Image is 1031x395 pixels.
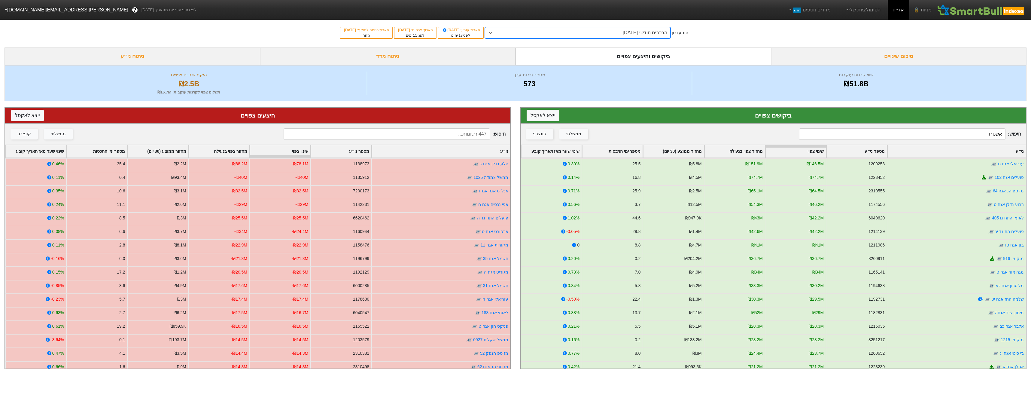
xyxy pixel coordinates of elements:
[231,242,247,248] div: -₪22.9M
[231,269,247,275] div: -₪20.5M
[231,215,247,221] div: -₪25.5M
[52,215,64,221] div: 0.22%
[748,228,763,235] div: ₪42.6M
[988,310,994,316] img: tase link
[231,283,247,289] div: -₪17.6M
[994,202,1024,207] a: רבוע נדלן אגח ט
[466,337,472,343] img: tase link
[887,145,1026,158] div: Toggle SortBy
[52,350,64,357] div: 0.47%
[344,28,357,32] span: [DATE]
[292,337,308,343] div: -₪14.5M
[568,269,579,275] div: 0.73%
[284,128,506,140] span: חיפוש :
[52,323,64,329] div: 0.61%
[174,269,186,275] div: ₪1.2M
[51,256,64,262] div: -0.16%
[17,131,31,137] div: קונצרני
[51,296,64,302] div: -0.23%
[473,175,508,180] a: ממשל צמודה 1025
[398,28,411,32] span: [DATE]
[989,283,995,289] img: tase link
[189,145,249,158] div: Toggle SortBy
[292,269,308,275] div: -₪20.5M
[635,337,640,343] div: 0.2
[119,174,125,181] div: 0.4
[1003,256,1024,261] a: מ.ק.מ. 916
[582,145,643,158] div: Toggle SortBy
[479,324,508,329] a: פניקס הון אגח ט
[353,350,369,357] div: 2310381
[11,129,38,139] button: קונצרני
[748,323,763,329] div: ₪28.3M
[473,351,479,357] img: tase link
[632,296,640,302] div: 22.4
[482,297,508,302] a: עזריאלי אגח ח
[473,161,479,167] img: tase link
[52,188,64,194] div: 0.35%
[793,8,801,13] span: חדש
[748,174,763,181] div: ₪74.7M
[292,215,308,221] div: -₪25.5M
[483,256,508,261] a: חשמל אגח 35
[993,323,999,329] img: tase link
[1003,364,1024,369] a: אג'לן אגח א
[748,337,763,343] div: ₪28.2M
[936,4,1026,16] img: SmartBull
[991,161,997,167] img: tase link
[527,111,1020,120] div: ביקושים צפויים
[1000,324,1024,329] a: אלבר אגח כב
[809,283,824,289] div: ₪30.2M
[689,296,702,302] div: ₪1.3M
[473,337,508,342] a: ממשל שקלית 0927
[687,201,702,208] div: ₪12.5M
[117,201,125,208] div: 11.1
[119,310,125,316] div: 2.7
[475,310,481,316] img: tase link
[353,228,369,235] div: 1160944
[748,256,763,262] div: ₪36.7M
[475,229,481,235] img: tase link
[868,188,885,194] div: 2310555
[292,242,308,248] div: -₪22.9M
[119,350,125,357] div: 4.1
[250,145,310,158] div: Toggle SortBy
[470,364,476,370] img: tase link
[568,174,579,181] div: 0.14%
[234,201,247,208] div: -₪29M
[292,323,308,329] div: -₪16.5M
[353,174,369,181] div: 1135912
[372,145,510,158] div: Toggle SortBy
[809,337,824,343] div: ₪28.2M
[868,215,885,221] div: 6040620
[812,310,824,316] div: ₪29M
[689,323,702,329] div: ₪5.1M
[704,145,765,158] div: Toggle SortBy
[353,296,369,302] div: 1178680
[471,202,477,208] img: tase link
[566,296,579,302] div: -0.50%
[785,4,833,16] a: מדדים נוספיםחדש
[128,145,188,158] div: Toggle SortBy
[292,188,308,194] div: -₪32.5M
[119,242,125,248] div: 2.8
[809,174,824,181] div: ₪74.7M
[993,351,999,357] img: tase link
[482,229,508,234] a: ארפורט אגח ט
[292,296,308,302] div: -₪17.4M
[689,228,702,235] div: ₪1.4M
[745,161,762,167] div: ₪151.9M
[521,145,582,158] div: Toggle SortBy
[751,269,763,275] div: ₪34M
[635,323,640,329] div: 5.5
[119,256,125,262] div: 6.0
[765,145,826,158] div: Toggle SortBy
[413,33,417,38] span: 11
[133,6,136,14] span: ?
[748,283,763,289] div: ₪33.3M
[51,337,64,343] div: -3.64%
[117,188,125,194] div: 10.6
[826,145,887,158] div: Toggle SortBy
[868,337,885,343] div: 8251217
[998,161,1024,166] a: עזריאלי אגח ט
